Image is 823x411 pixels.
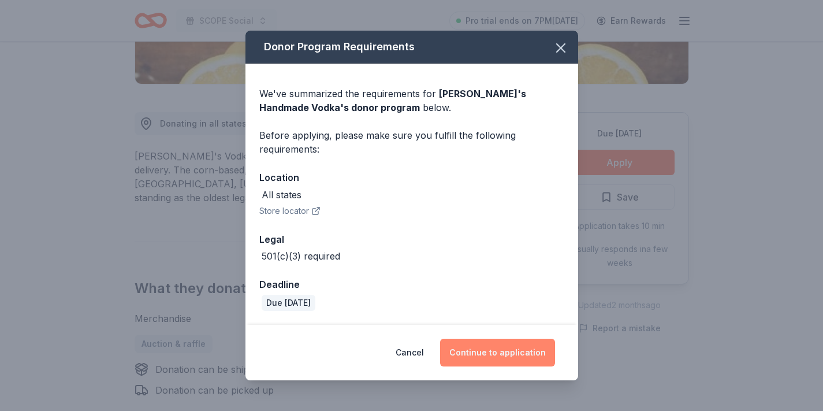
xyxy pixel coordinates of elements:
button: Continue to application [440,339,555,366]
div: Location [259,170,564,185]
div: Deadline [259,277,564,292]
button: Cancel [396,339,424,366]
div: We've summarized the requirements for below. [259,87,564,114]
div: Legal [259,232,564,247]
button: Store locator [259,204,321,218]
div: Before applying, please make sure you fulfill the following requirements: [259,128,564,156]
div: Donor Program Requirements [245,31,578,64]
div: All states [262,188,301,202]
div: 501(c)(3) required [262,249,340,263]
div: Due [DATE] [262,295,315,311]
